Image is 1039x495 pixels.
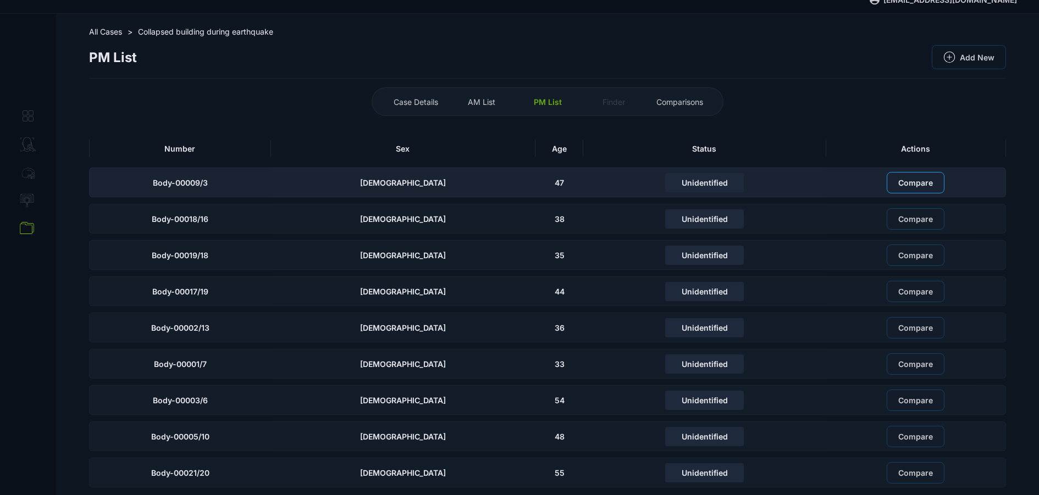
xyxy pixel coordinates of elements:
[360,214,446,224] span: [DEMOGRAPHIC_DATA]
[164,144,195,153] span: Number
[152,287,208,296] span: Body-00017/19
[128,27,132,36] span: >
[887,462,944,483] button: Compare
[360,432,446,441] span: [DEMOGRAPHIC_DATA]
[151,323,209,332] span: Body-00002/13
[360,323,446,332] span: [DEMOGRAPHIC_DATA]
[887,353,944,375] button: Compare
[682,359,728,369] span: Unidentified
[555,396,565,405] span: 54
[682,468,728,477] span: Unidentified
[360,251,446,260] span: [DEMOGRAPHIC_DATA]
[898,468,933,477] span: Compare
[555,214,565,224] span: 38
[887,317,944,338] button: Compare
[901,144,930,153] span: Actions
[898,432,933,441] span: Compare
[555,432,565,441] span: 48
[887,172,944,193] button: Compare
[552,144,567,153] span: Age
[555,323,565,332] span: 36
[898,396,933,405] span: Compare
[555,287,565,296] span: 44
[360,287,446,296] span: [DEMOGRAPHIC_DATA]
[887,426,944,447] button: Compare
[682,396,728,405] span: Unidentified
[887,244,944,266] button: Compare
[887,390,944,411] button: Compare
[138,27,273,36] span: Collapsed building during earthquake
[960,53,994,62] span: Add New
[932,45,1006,69] button: Add New
[153,178,208,187] span: Body-00009/3
[898,287,933,296] span: Compare
[682,214,728,224] span: Unidentified
[555,178,564,187] span: 47
[887,281,944,302] button: Compare
[396,144,410,153] span: Sex
[682,251,728,260] span: Unidentified
[151,468,209,477] span: Body-00021/20
[555,359,565,369] span: 33
[898,359,933,369] span: Compare
[360,468,446,477] span: [DEMOGRAPHIC_DATA]
[682,287,728,296] span: Unidentified
[887,208,944,230] button: Compare
[151,432,209,441] span: Body-00005/10
[360,178,446,187] span: [DEMOGRAPHIC_DATA]
[154,359,207,369] span: Body-00001/7
[898,214,933,224] span: Compare
[152,251,208,260] span: Body-00019/18
[394,97,438,107] span: Case Details
[898,251,933,260] span: Compare
[682,178,728,187] span: Unidentified
[555,251,565,260] span: 35
[692,144,716,153] span: Status
[656,97,703,107] span: Comparisons
[898,323,933,332] span: Compare
[682,323,728,332] span: Unidentified
[534,97,562,107] span: PM List
[89,49,137,65] span: PM List
[153,396,208,405] span: Body-00003/6
[89,27,122,36] span: All Cases
[682,432,728,441] span: Unidentified
[468,97,495,107] span: AM List
[555,468,565,477] span: 55
[360,396,446,405] span: [DEMOGRAPHIC_DATA]
[360,359,446,369] span: [DEMOGRAPHIC_DATA]
[898,178,933,187] span: Compare
[152,214,208,224] span: Body-00018/16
